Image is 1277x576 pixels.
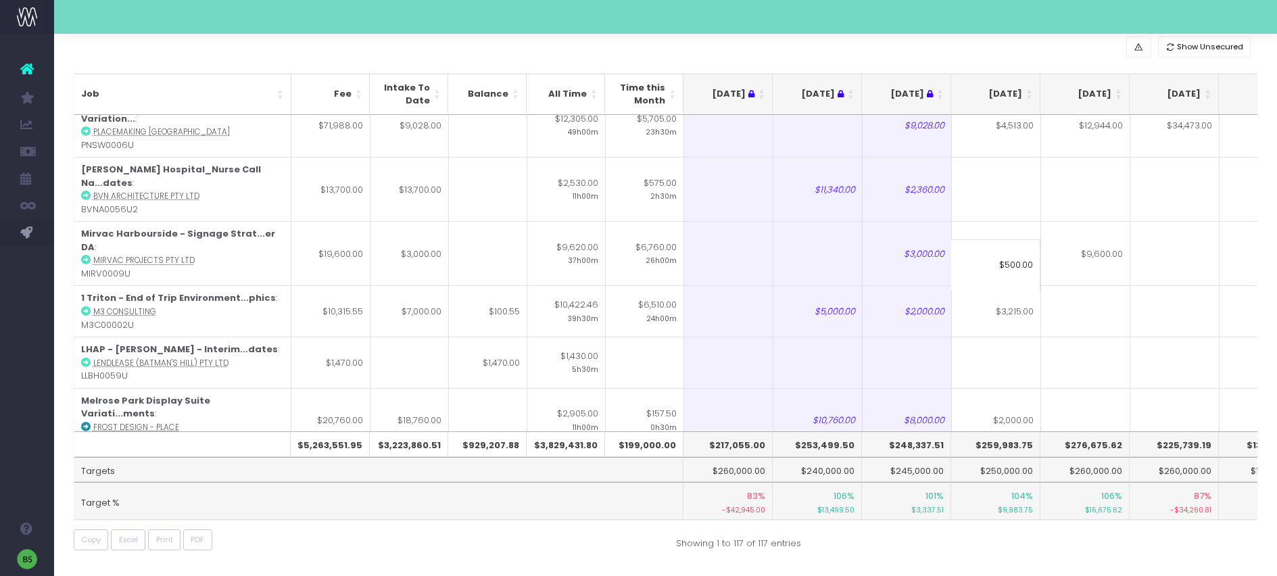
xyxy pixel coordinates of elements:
th: All Time: activate to sort column ascending [527,74,605,115]
td: $3,215.00 [952,285,1041,337]
td: $2,000.00 [952,388,1041,452]
td: $10,760.00 [773,388,863,452]
abbr: Lendlease (Batman's Hill) Pty Ltd [93,358,228,368]
td: : BVNA0056U2 [74,157,291,221]
td: $2,360.00 [863,157,952,221]
th: Time this Month: activate to sort column ascending [605,74,683,115]
span: 101% [925,489,944,503]
span: Excel [119,534,138,546]
td: $260,000.00 [683,457,773,483]
td: $9,600.00 [1041,221,1130,285]
td: $1,470.00 [291,337,370,388]
td: : SEKI000U53 [74,388,291,452]
td: $71,988.00 [291,93,370,157]
td: $157.50 [606,388,684,452]
span: 106% [834,489,854,503]
small: 2h30m [650,189,677,201]
td: $6,760.00 [606,221,684,285]
td: : LLBH0059U [74,337,291,388]
th: Sep 25: activate to sort column ascending [951,74,1040,115]
th: Intake To Date: activate to sort column ascending [370,74,448,115]
abbr: BVN Architecture Pty Ltd [93,191,199,201]
small: 37h00m [568,254,598,266]
span: 106% [1101,489,1122,503]
td: $12,944.00 [1041,93,1130,157]
td: $9,620.00 [527,221,606,285]
td: $575.00 [606,157,684,221]
small: 11h00m [573,421,598,433]
td: Targets [74,457,683,483]
td: $5,000.00 [773,285,863,337]
span: Show Unsecured [1177,41,1243,53]
td: $9,028.00 [370,93,449,157]
td: $13,700.00 [291,157,370,221]
th: $929,207.88 [448,431,527,457]
span: Copy [81,534,101,546]
th: Fee: activate to sort column ascending [291,74,370,115]
td: $100.55 [449,285,527,337]
small: -$34,260.81 [1136,503,1211,516]
td: $250,000.00 [951,457,1040,483]
td: $10,315.55 [291,285,370,337]
abbr: Mirvac Projects Pty Ltd [93,255,195,266]
th: Oct 25: activate to sort column ascending [1040,74,1130,115]
abbr: Frost Design - Place [93,422,179,433]
small: 24h00m [646,312,677,324]
td: $2,905.00 [527,388,606,452]
small: -$42,945.00 [690,503,765,516]
small: 11h00m [573,189,598,201]
td: $240,000.00 [773,457,862,483]
td: $1,430.00 [527,337,606,388]
td: $18,760.00 [370,388,449,452]
td: $20,760.00 [291,388,370,452]
th: $3,223,860.51 [370,431,448,457]
small: 49h00m [568,125,598,137]
td: $2,000.00 [863,285,952,337]
abbr: M3 Consulting [93,306,156,317]
th: $225,739.19 [1130,431,1219,457]
small: 23h30m [646,125,677,137]
button: Print [148,529,180,550]
th: $3,829,431.80 [527,431,605,457]
img: images/default_profile_image.png [17,549,37,569]
td: $11,340.00 [773,157,863,221]
th: Jun 25 : activate to sort column ascending [683,74,773,115]
td: $19,600.00 [291,221,370,285]
td: $34,473.00 [1130,93,1220,157]
th: $253,499.50 [773,431,862,457]
strong: LHAP - [PERSON_NAME] - Interim...dates [81,343,278,356]
td: : MIRV0009U [74,221,291,285]
td: $260,000.00 [1130,457,1219,483]
td: $245,000.00 [862,457,951,483]
td: Target % [74,482,683,520]
small: 5h30m [572,362,598,375]
small: $9,983.75 [958,503,1033,516]
th: Balance: activate to sort column ascending [448,74,527,115]
button: Excel [111,529,145,550]
th: $199,000.00 [605,431,683,457]
td: $13,700.00 [370,157,449,221]
td: $3,000.00 [863,221,952,285]
td: $3,000.00 [370,221,449,285]
button: PDF [183,529,212,550]
small: $3,337.51 [869,503,944,516]
small: 26h00m [646,254,677,266]
td: $4,513.00 [952,93,1041,157]
td: $1,470.00 [449,337,527,388]
th: Jul 25 : activate to sort column ascending [773,74,862,115]
td: $5,705.00 [606,93,684,157]
th: $276,675.62 [1040,431,1130,457]
span: 87% [1194,489,1211,503]
td: $12,305.00 [527,93,606,157]
span: PDF [191,534,204,546]
th: $248,337.51 [862,431,951,457]
th: $5,263,551.95 [291,431,370,457]
strong: [PERSON_NAME] Hospital_Nurse Call Na...dates [81,163,261,189]
button: Show Unsecured [1158,37,1251,57]
span: 83% [747,489,765,503]
button: Copy [74,529,109,550]
th: Job: activate to sort column ascending [74,74,291,115]
th: $259,983.75 [951,431,1040,457]
td: $9,028.00 [863,93,952,157]
abbr: Placemaking NSW [93,126,230,137]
